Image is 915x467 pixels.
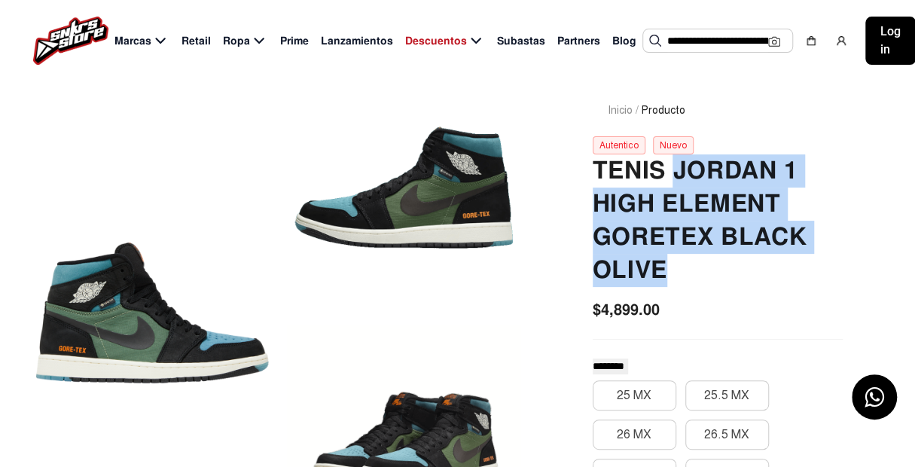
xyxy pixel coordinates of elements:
[608,104,633,117] a: Inicio
[114,33,151,49] span: Marcas
[685,420,769,450] button: 26.5 MX
[653,136,694,154] div: Nuevo
[805,35,817,47] img: shopping
[593,298,660,321] span: $4,899.00
[593,154,843,287] h2: TENIS JORDAN 1 HIGH ELEMENT GORETEX BLACK OLIVE
[593,380,676,411] button: 25 MX
[636,102,639,118] span: /
[33,17,108,65] img: logo
[768,35,780,47] img: Cámara
[223,33,250,49] span: Ropa
[880,23,901,59] span: Log in
[181,33,211,49] span: Retail
[497,33,545,49] span: Subastas
[280,33,309,49] span: Prime
[835,35,847,47] img: user
[649,35,661,47] img: Buscar
[593,420,676,450] button: 26 MX
[593,136,645,154] div: Autentico
[642,102,685,118] span: Producto
[321,33,393,49] span: Lanzamientos
[612,33,636,49] span: Blog
[685,380,769,411] button: 25.5 MX
[557,33,600,49] span: Partners
[405,33,467,49] span: Descuentos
